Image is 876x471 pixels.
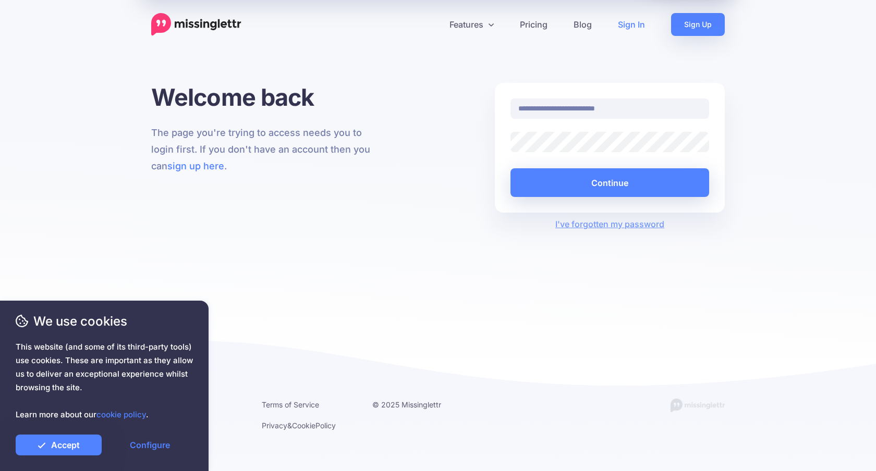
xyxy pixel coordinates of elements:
a: Features [436,13,507,36]
a: Sign Up [671,13,725,36]
a: Sign In [605,13,658,36]
a: Privacy [262,421,287,430]
a: Accept [16,435,102,455]
a: Configure [107,435,193,455]
a: cookie policy [96,410,146,419]
button: Continue [510,168,709,197]
p: The page you're trying to access needs you to login first. If you don't have an account then you ... [151,125,381,175]
h1: Welcome back [151,83,381,111]
a: Terms of Service [262,400,319,409]
a: Pricing [507,13,561,36]
span: This website (and some of its third-party tools) use cookies. These are important as they allow u... [16,340,193,422]
a: Cookie [292,421,315,430]
a: I've forgotten my password [555,219,664,229]
a: sign up here [167,160,224,171]
li: © 2025 Missinglettr [372,398,467,411]
a: Blog [561,13,605,36]
span: We use cookies [16,312,193,330]
li: & Policy [262,419,357,432]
